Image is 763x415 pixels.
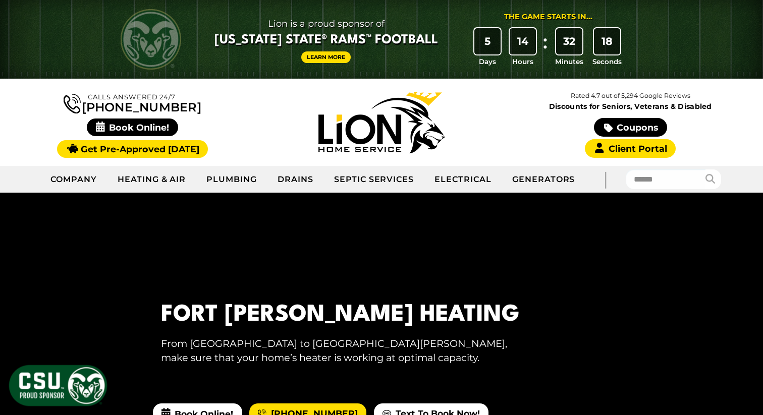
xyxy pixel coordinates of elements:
[474,28,501,54] div: 5
[594,118,667,137] a: Coupons
[64,92,201,113] a: [PHONE_NUMBER]
[161,336,528,366] p: From [GEOGRAPHIC_DATA] to [GEOGRAPHIC_DATA][PERSON_NAME], make sure that your home’s heater is wo...
[87,118,178,136] span: Book Online!
[540,28,551,67] div: :
[556,28,582,54] div: 32
[506,90,755,101] p: Rated 4.7 out of 5,294 Google Reviews
[267,167,324,192] a: Drains
[318,92,445,153] img: Lion Home Service
[594,28,620,54] div: 18
[508,103,753,110] span: Discounts for Seniors, Veterans & Disabled
[479,56,496,67] span: Days
[585,139,676,158] a: Client Portal
[502,167,585,192] a: Generators
[324,167,424,192] a: Septic Services
[592,56,622,67] span: Seconds
[196,167,267,192] a: Plumbing
[510,28,536,54] div: 14
[214,32,438,49] span: [US_STATE] State® Rams™ Football
[57,140,208,158] a: Get Pre-Approved [DATE]
[8,364,108,407] img: CSU Sponsor Badge
[121,9,181,70] img: CSU Rams logo
[107,167,196,192] a: Heating & Air
[161,298,528,332] h1: Fort [PERSON_NAME] Heating
[585,166,625,193] div: |
[424,167,502,192] a: Electrical
[40,167,107,192] a: Company
[214,16,438,32] span: Lion is a proud sponsor of
[504,12,592,23] div: The Game Starts in...
[301,51,351,63] a: Learn More
[555,56,583,67] span: Minutes
[512,56,533,67] span: Hours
